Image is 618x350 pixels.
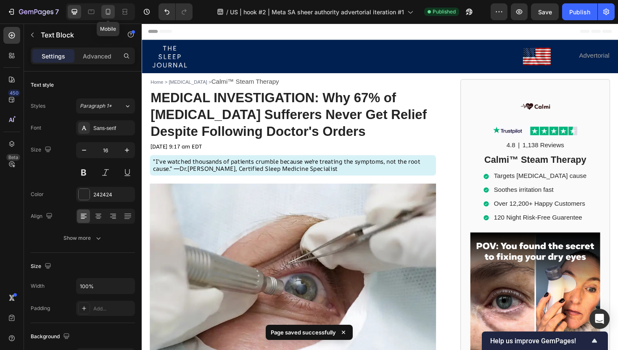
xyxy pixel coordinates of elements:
[8,90,20,96] div: 450
[63,234,103,242] div: Show more
[490,336,600,346] button: Show survey - Help us improve GemPages!
[6,154,20,161] div: Beta
[31,282,45,290] div: Width
[12,142,295,158] span: "I've watched thousands of patients crumble because we're treating the symptoms, not the root cau...
[83,52,111,61] p: Advanced
[55,7,59,17] p: 7
[226,8,228,16] span: /
[370,107,464,121] img: gempages_576026753357578783-c35cbc6e-3272-43a9-b73c-f5ef6727593d.png
[363,139,471,150] strong: Calmi™ Steam Therapy
[31,81,54,89] div: Text style
[404,26,433,44] img: gempages_576026753357578783-85de3c83-a044-415f-9325-a13e9b9a1da4.jpg
[271,328,336,337] p: Page saved successfully
[93,125,133,132] div: Sans-serif
[158,3,193,20] div: Undo/Redo
[93,305,133,313] div: Add...
[80,102,112,110] span: Paragraph 1*
[589,309,610,329] div: Open Intercom Messenger
[31,261,53,272] div: Size
[398,69,436,107] img: gempages_576026753357578783-cd95bdc2-300b-40c5-ba43-e6c2bd6e6dac.png
[42,52,65,61] p: Settings
[31,191,44,198] div: Color
[9,56,311,68] p: Calmi™ Steam Therapy
[31,231,135,246] button: Show more
[373,172,471,181] p: Soothes irritation fast
[569,8,590,16] div: Publish
[373,187,471,196] p: Over 12,200+ Happy Customers
[31,331,71,342] div: Background
[31,211,54,222] div: Align
[403,125,447,133] p: 1,138 Reviews
[93,191,133,199] div: 242424
[230,8,404,16] span: US | hook #2 | Meta SA sheer authority advertorial iteration #1
[9,71,302,122] strong: MEDICAL INVESTIGATION: Why 67% of [MEDICAL_DATA] Sufferers Never Get Relief Despite Following Doc...
[142,24,618,350] iframe: Design area
[77,278,135,294] input: Auto
[3,3,63,20] button: 7
[373,157,471,166] p: Targets [MEDICAL_DATA] cause
[433,8,456,16] span: Published
[9,127,64,134] span: [DATE] 9:17 am EDT
[399,125,400,133] p: |
[31,305,50,312] div: Padding
[48,149,99,158] span: [PERSON_NAME]
[31,102,45,110] div: Styles
[373,202,471,210] p: 120 Night Risk-Free Guarentee
[31,124,41,132] div: Font
[386,125,396,133] p: 4.8
[538,8,552,16] span: Save
[99,149,207,158] span: , Certified Sleep Medicine Specialist
[490,337,589,345] span: Help us improve GemPages!
[76,98,135,114] button: Paragraph 1*
[562,3,597,20] button: Publish
[9,59,74,65] span: Home > [MEDICAL_DATA] >
[41,30,112,40] p: Text Block
[531,3,559,20] button: Save
[31,144,53,156] div: Size
[463,30,495,37] span: Advertorial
